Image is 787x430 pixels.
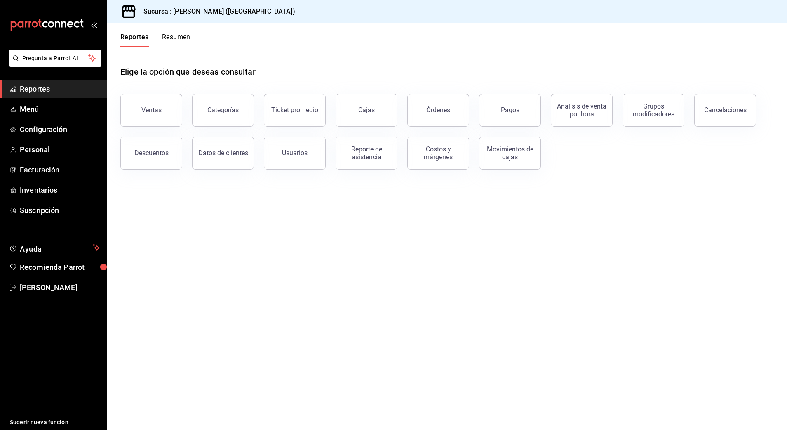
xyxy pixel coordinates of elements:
[407,137,469,170] button: Costos y márgenes
[264,137,326,170] button: Usuarios
[20,83,100,95] span: Reportes
[426,106,450,114] div: Órdenes
[264,94,326,127] button: Ticket promedio
[271,106,318,114] div: Ticket promedio
[120,66,256,78] h1: Elige la opción que deseas consultar
[20,243,89,253] span: Ayuda
[336,94,397,127] a: Cajas
[336,137,397,170] button: Reporte de asistencia
[141,106,162,114] div: Ventas
[413,145,464,161] div: Costos y márgenes
[6,60,101,69] a: Pregunta a Parrot AI
[192,137,254,170] button: Datos de clientes
[20,184,100,196] span: Inventarios
[20,282,100,293] span: [PERSON_NAME]
[551,94,613,127] button: Análisis de venta por hora
[20,124,100,135] span: Configuración
[20,205,100,216] span: Suscripción
[501,106,519,114] div: Pagos
[120,94,182,127] button: Ventas
[704,106,747,114] div: Cancelaciones
[407,94,469,127] button: Órdenes
[479,137,541,170] button: Movimientos de cajas
[192,94,254,127] button: Categorías
[91,21,97,28] button: open_drawer_menu
[20,262,100,273] span: Recomienda Parrot
[479,94,541,127] button: Pagos
[556,102,607,118] div: Análisis de venta por hora
[20,164,100,175] span: Facturación
[623,94,684,127] button: Grupos modificadores
[9,50,101,67] button: Pregunta a Parrot AI
[134,149,169,157] div: Descuentos
[628,102,679,118] div: Grupos modificadores
[341,145,392,161] div: Reporte de asistencia
[120,137,182,170] button: Descuentos
[20,144,100,155] span: Personal
[10,418,100,427] span: Sugerir nueva función
[207,106,239,114] div: Categorías
[484,145,536,161] div: Movimientos de cajas
[198,149,248,157] div: Datos de clientes
[22,54,89,63] span: Pregunta a Parrot AI
[120,33,149,47] button: Reportes
[282,149,308,157] div: Usuarios
[20,104,100,115] span: Menú
[137,7,295,17] h3: Sucursal: [PERSON_NAME] ([GEOGRAPHIC_DATA])
[120,33,190,47] div: navigation tabs
[358,105,375,115] div: Cajas
[694,94,756,127] button: Cancelaciones
[162,33,190,47] button: Resumen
